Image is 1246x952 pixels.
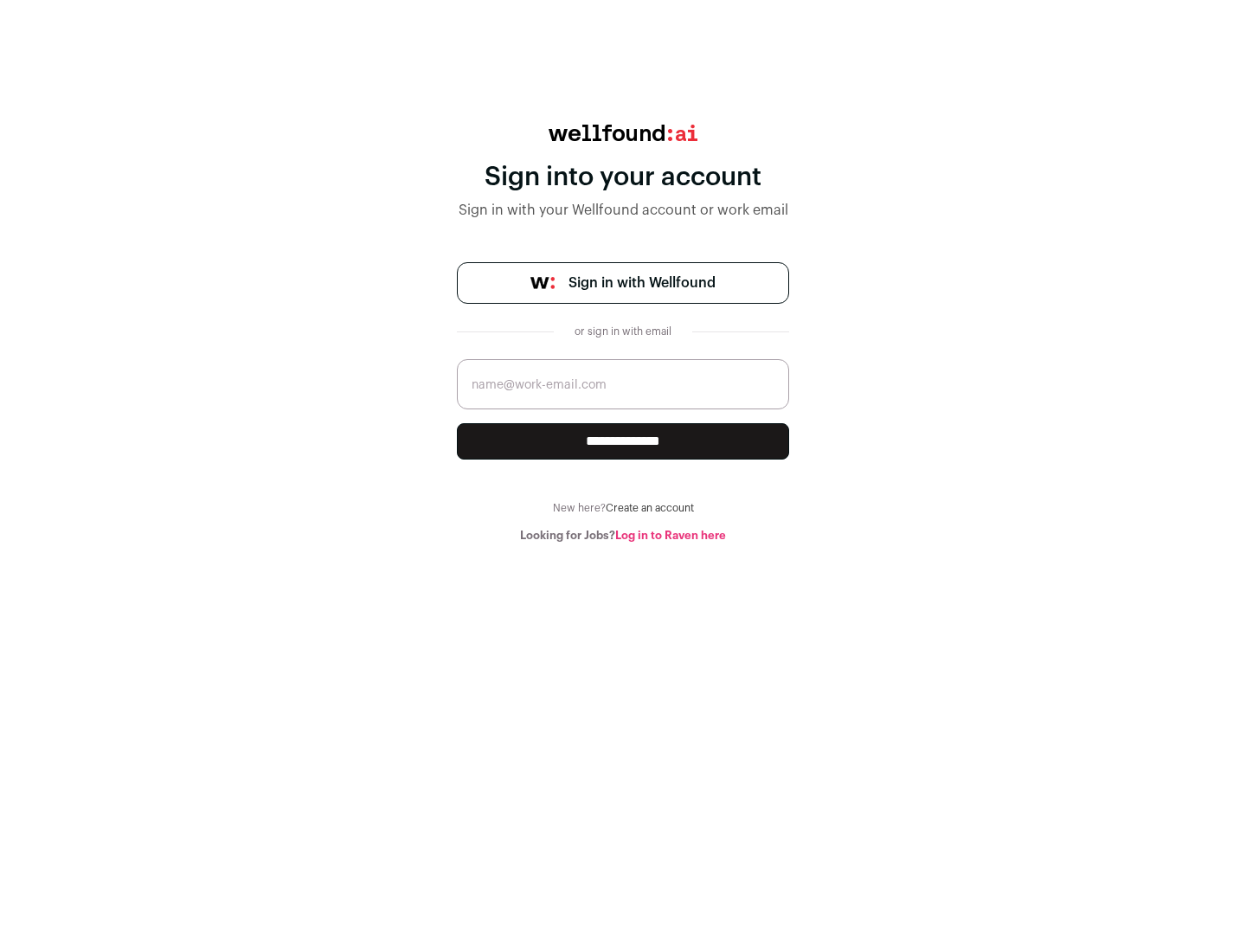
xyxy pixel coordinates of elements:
[457,529,789,543] div: Looking for Jobs?
[457,262,789,304] a: Sign in with Wellfound
[457,200,789,221] div: Sign in with your Wellfound account or work email
[606,503,694,513] a: Create an account
[568,325,678,338] div: or sign in with email
[549,125,697,141] img: wellfound:ai
[530,277,555,289] img: wellfound-symbol-flush-black-fb3c872781a75f747ccb3a119075da62bfe97bd399995f84a933054e44a575c4.png
[615,530,726,541] a: Log in to Raven here
[568,273,716,293] span: Sign in with Wellfound
[457,501,789,515] div: New here?
[457,359,789,409] input: name@work-email.com
[457,162,789,193] div: Sign into your account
